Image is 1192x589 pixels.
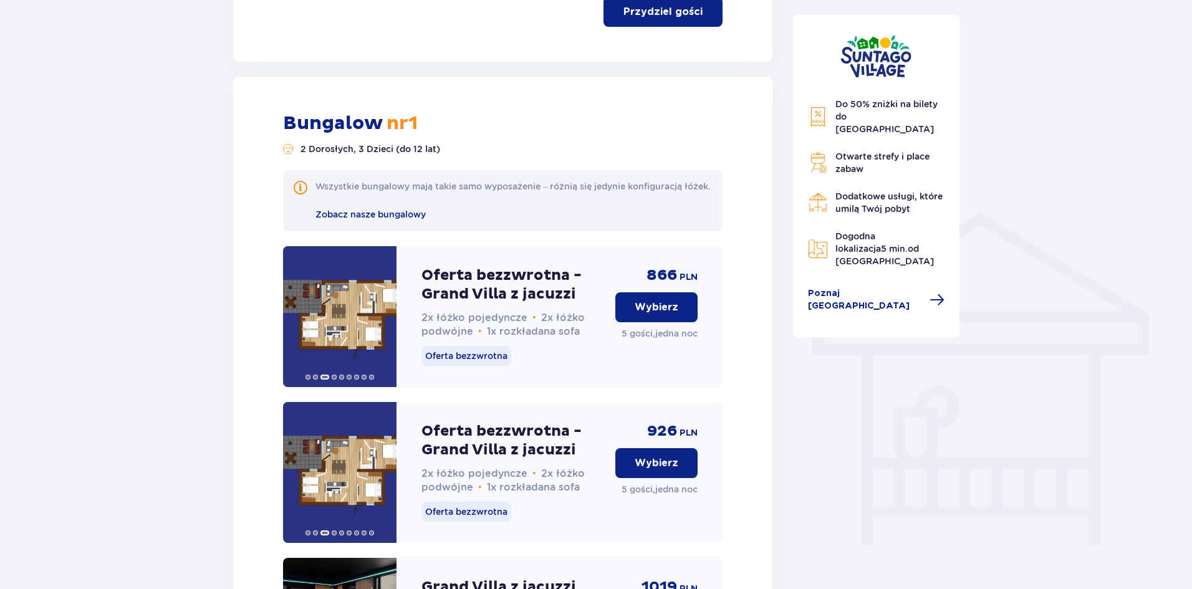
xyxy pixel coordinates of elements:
[283,402,397,543] img: Oferta bezzwrotna - Grand Villa z jacuzzi
[478,481,482,494] span: •
[421,422,605,459] p: Oferta bezzwrotna - Grand Villa z jacuzzi
[421,502,511,522] p: Oferta bezzwrotna
[835,151,930,174] span: Otwarte strefy i place zabaw
[532,467,536,480] span: •
[283,112,418,135] p: Bungalow
[615,292,698,322] button: Wybierz
[421,312,527,323] span: 2x łóżko pojedyncze
[635,456,678,470] p: Wybierz
[808,287,923,312] span: Poznaj [GEOGRAPHIC_DATA]
[315,208,426,221] a: Zobacz nasze bungalowy
[835,99,938,134] span: Do 50% zniżki na bilety do [GEOGRAPHIC_DATA]
[300,143,440,155] p: 2 Dorosłych, 3 Dzieci (do 12 lat)
[421,467,527,479] span: 2x łóżko pojedyncze
[808,107,828,127] img: Discount Icon
[315,180,711,193] div: Wszystkie bungalowy mają takie samo wyposażenie – różnią się jedynie konfiguracją łóżek.
[680,427,698,439] p: PLN
[680,271,698,284] p: PLN
[808,153,828,173] img: Grill Icon
[622,483,698,496] p: 5 gości , jedna noc
[283,246,397,387] img: Oferta bezzwrotna - Grand Villa z jacuzzi
[623,5,703,19] p: Przydziel gości
[622,327,698,340] p: 5 gości , jedna noc
[881,244,908,254] span: 5 min.
[615,448,698,478] button: Wybierz
[421,266,605,304] p: Oferta bezzwrotna - Grand Villa z jacuzzi
[808,239,828,259] img: Map Icon
[532,312,536,324] span: •
[835,231,934,266] span: Dogodna lokalizacja od [GEOGRAPHIC_DATA]
[835,191,943,214] span: Dodatkowe usługi, które umilą Twój pobyt
[808,193,828,213] img: Restaurant Icon
[487,325,580,337] span: 1x rozkładana sofa
[487,481,580,493] span: 1x rozkładana sofa
[840,35,911,78] img: Suntago Village
[283,144,293,154] img: Liczba gości
[382,112,418,135] span: nr 1
[421,346,511,366] p: Oferta bezzwrotna
[315,209,426,219] span: Zobacz nasze bungalowy
[646,266,677,285] p: 866
[808,287,945,312] a: Poznaj [GEOGRAPHIC_DATA]
[647,422,677,441] p: 926
[635,300,678,314] p: Wybierz
[478,325,482,338] span: •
